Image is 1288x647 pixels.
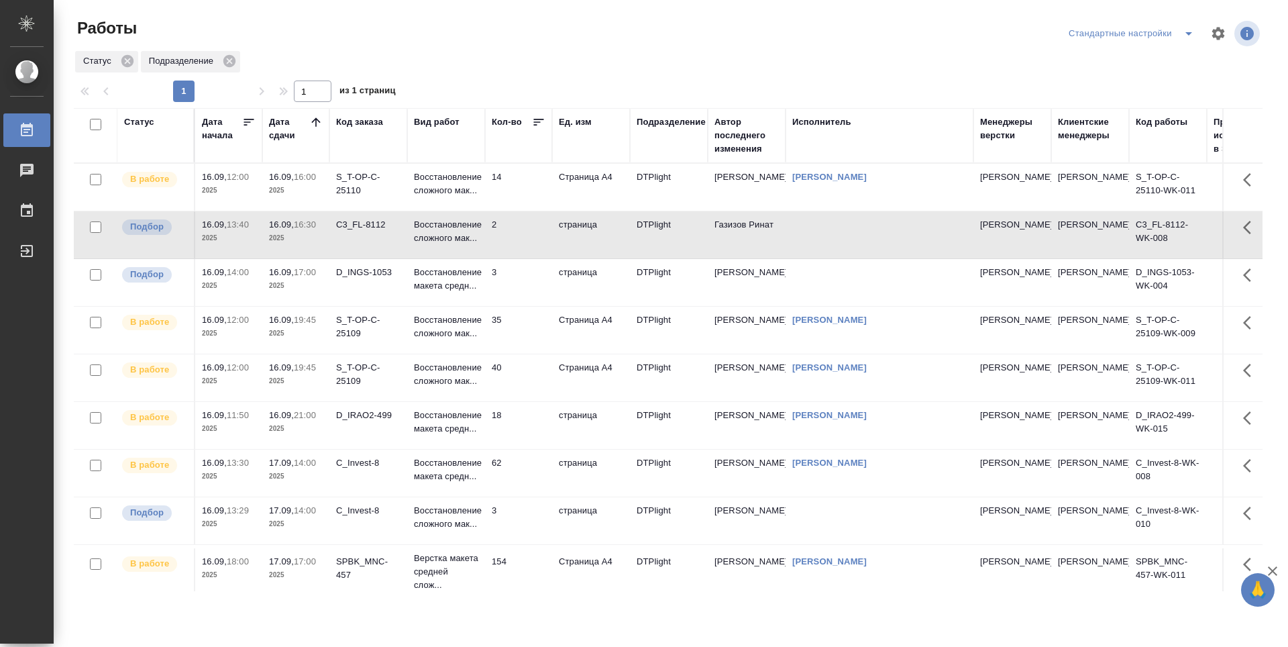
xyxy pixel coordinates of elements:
[336,218,400,232] div: C3_FL-8112
[121,555,187,573] div: Исполнитель выполняет работу
[336,266,400,279] div: D_INGS-1053
[485,354,552,401] td: 40
[269,458,294,468] p: 17.09,
[630,402,708,449] td: DTPlight
[269,362,294,372] p: 16.09,
[552,211,630,258] td: страница
[227,219,249,230] p: 13:40
[792,362,867,372] a: [PERSON_NAME]
[130,315,169,329] p: В работе
[121,504,187,522] div: Можно подбирать исполнителей
[336,170,400,197] div: S_T-OP-C-25110
[227,315,249,325] p: 12:00
[630,497,708,544] td: DTPlight
[130,557,169,570] p: В работе
[552,402,630,449] td: страница
[269,568,323,582] p: 2025
[121,170,187,189] div: Исполнитель выполняет работу
[130,506,164,519] p: Подбор
[130,458,169,472] p: В работе
[630,354,708,401] td: DTPlight
[269,232,323,245] p: 2025
[227,362,249,372] p: 12:00
[708,497,786,544] td: [PERSON_NAME]
[414,361,478,388] p: Восстановление сложного мак...
[121,361,187,379] div: Исполнитель выполняет работу
[1235,402,1267,434] button: Здесь прячутся важные кнопки
[485,211,552,258] td: 2
[202,458,227,468] p: 16.09,
[202,410,227,420] p: 16.09,
[202,517,256,531] p: 2025
[269,115,309,142] div: Дата сдачи
[485,548,552,595] td: 154
[227,267,249,277] p: 14:00
[1129,354,1207,401] td: S_T-OP-C-25109-WK-011
[269,422,323,436] p: 2025
[227,458,249,468] p: 13:30
[552,354,630,401] td: Страница А4
[1129,164,1207,211] td: S_T-OP-C-25110-WK-011
[141,51,240,72] div: Подразделение
[294,267,316,277] p: 17:00
[227,505,249,515] p: 13:29
[792,410,867,420] a: [PERSON_NAME]
[1051,548,1129,595] td: [PERSON_NAME]
[294,410,316,420] p: 21:00
[1051,402,1129,449] td: [PERSON_NAME]
[708,211,786,258] td: Газизов Ринат
[269,279,323,293] p: 2025
[339,83,396,102] span: из 1 страниц
[1214,115,1274,156] div: Прогресс исполнителя в SC
[792,556,867,566] a: [PERSON_NAME]
[637,115,706,129] div: Подразделение
[83,54,116,68] p: Статус
[202,184,256,197] p: 2025
[269,172,294,182] p: 16.09,
[269,184,323,197] p: 2025
[414,313,478,340] p: Восстановление сложного мак...
[980,555,1044,568] p: [PERSON_NAME]
[227,556,249,566] p: 18:00
[792,115,851,129] div: Исполнитель
[1235,211,1267,244] button: Здесь прячутся важные кнопки
[708,354,786,401] td: [PERSON_NAME]
[75,51,138,72] div: Статус
[294,458,316,468] p: 14:00
[630,307,708,354] td: DTPlight
[336,555,400,582] div: SPBK_MNC-457
[1235,497,1267,530] button: Здесь прячутся важные кнопки
[552,164,630,211] td: Страница А4
[414,552,478,592] p: Верстка макета средней слож...
[708,259,786,306] td: [PERSON_NAME]
[485,164,552,211] td: 14
[414,115,460,129] div: Вид работ
[269,327,323,340] p: 2025
[708,450,786,497] td: [PERSON_NAME]
[492,115,522,129] div: Кол-во
[336,504,400,517] div: C_Invest-8
[149,54,218,68] p: Подразделение
[1051,497,1129,544] td: [PERSON_NAME]
[202,568,256,582] p: 2025
[202,422,256,436] p: 2025
[269,315,294,325] p: 16.09,
[124,115,154,129] div: Статус
[1129,450,1207,497] td: C_Invest-8-WK-008
[269,267,294,277] p: 16.09,
[227,172,249,182] p: 12:00
[121,456,187,475] div: Исполнитель выполняет работу
[708,164,786,211] td: [PERSON_NAME]
[1235,354,1267,387] button: Здесь прячутся важные кнопки
[485,450,552,497] td: 62
[1235,548,1267,581] button: Здесь прячутся важные кнопки
[708,307,786,354] td: [PERSON_NAME]
[121,313,187,332] div: Исполнитель выполняет работу
[980,361,1044,375] p: [PERSON_NAME]
[336,361,400,388] div: S_T-OP-C-25109
[414,409,478,436] p: Восстановление макета средн...
[121,409,187,427] div: Исполнитель выполняет работу
[792,172,867,182] a: [PERSON_NAME]
[708,548,786,595] td: [PERSON_NAME]
[714,115,779,156] div: Автор последнего изменения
